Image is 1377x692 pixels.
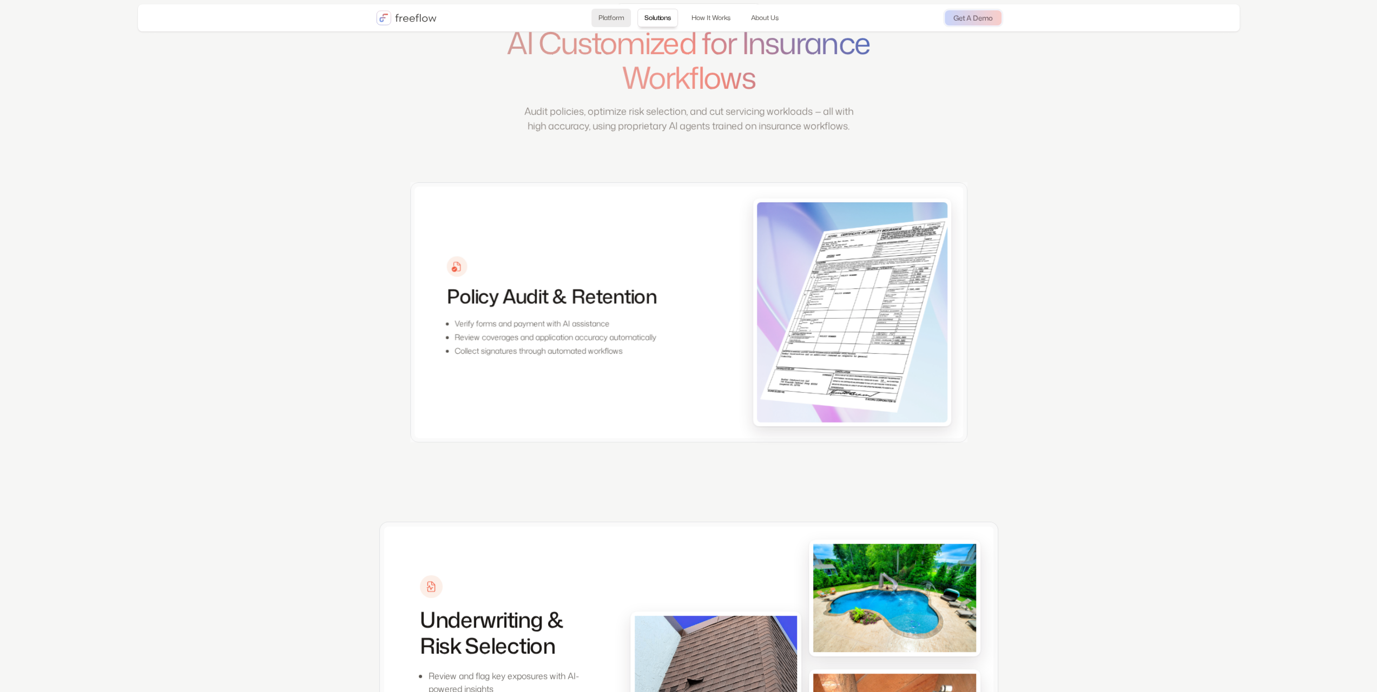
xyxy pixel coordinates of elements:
[446,284,656,307] h3: Policy Audit & Retention
[684,9,737,27] a: How It Works
[637,9,678,27] a: Solutions
[376,10,437,25] a: home
[518,104,859,133] p: Audit policies, optimize risk selection, and cut servicing workloads — all with high accuracy, us...
[454,318,656,329] p: Verify forms and payment with AI assistance
[744,9,786,27] a: About Us
[482,25,895,95] h1: AI Customized for Insurance Workflows
[420,607,608,658] h3: Underwriting & Risk Selection
[945,10,1002,25] a: Get A Demo
[454,345,656,357] p: Collect signatures through automated workflows
[454,331,656,343] p: Review coverages and application accuracy automatically
[591,9,631,27] a: Platform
